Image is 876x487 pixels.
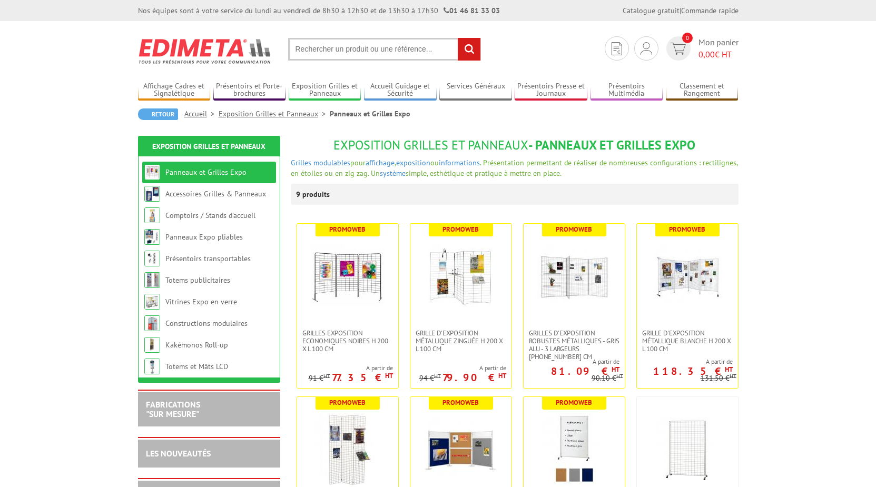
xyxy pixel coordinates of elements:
img: Grille d'exposition économique blanche, fixation murale, paravent ou sur pied [311,413,385,486]
a: Totems et Mâts LCD [165,362,228,371]
b: Promoweb [442,398,479,407]
sup: HT [498,371,506,380]
a: Exposition Grilles et Panneaux [219,109,330,118]
a: Accueil Guidage et Sécurité [364,82,437,99]
a: devis rapide 0 Mon panier 0,00€ HT [664,36,739,61]
img: Constructions modulaires [144,315,160,331]
span: 0 [682,33,693,43]
b: Promoweb [329,225,366,234]
a: Services Généraux [439,82,512,99]
a: Affichage Cadres et Signalétique [138,82,211,99]
p: 90.10 € [592,374,623,382]
a: affichage [366,158,395,167]
p: 81.09 € [551,368,619,374]
p: 94 € [419,374,441,382]
b: Promoweb [556,225,592,234]
img: Panneaux Expo pliables [144,229,160,245]
a: Totems publicitaires [165,275,230,285]
img: Grilles Exposition Economiques Noires H 200 x L 100 cm [311,240,385,313]
span: Grille d'exposition métallique blanche H 200 x L 100 cm [642,329,733,353]
img: Grilles d'exposition robustes métalliques - gris alu - 3 largeurs 70-100-120 cm [537,240,611,313]
img: Edimeta [138,32,272,71]
span: € HT [698,48,739,61]
sup: HT [434,372,441,380]
span: Grilles Exposition Economiques Noires H 200 x L 100 cm [302,329,393,353]
a: Présentoirs Multimédia [590,82,663,99]
a: Kakémonos Roll-up [165,340,228,350]
p: 77.35 € [332,374,393,381]
a: exposition [396,158,430,167]
img: Totems publicitaires [144,272,160,288]
img: Accessoires Grilles & Panneaux [144,186,160,202]
a: Grilles Exposition Economiques Noires H 200 x L 100 cm [297,329,398,353]
div: Nos équipes sont à votre service du lundi au vendredi de 8h30 à 12h30 et de 13h30 à 17h30 [138,5,500,16]
sup: HT [385,371,393,380]
a: modulables [313,158,350,167]
a: FABRICATIONS"Sur Mesure" [146,399,200,419]
p: 79.90 € [442,374,506,381]
b: Promoweb [442,225,479,234]
a: Panneaux et Grilles Expo [165,167,247,177]
a: Grilles d'exposition robustes métalliques - gris alu - 3 largeurs [PHONE_NUMBER] cm [524,329,625,361]
span: Exposition Grilles et Panneaux [333,137,528,153]
img: Grille d'exposition métallique blanche H 200 x L 100 cm [651,240,724,313]
b: Promoweb [669,225,705,234]
a: Accueil [184,109,219,118]
a: LES NOUVEAUTÉS [146,448,211,459]
sup: HT [730,372,736,380]
a: Classement et Rangement [666,82,739,99]
p: 9 produits [296,184,336,205]
h1: - Panneaux et Grilles Expo [291,138,739,152]
a: Grilles [291,158,311,167]
sup: HT [612,365,619,374]
a: Panneaux Expo pliables [165,232,243,242]
a: Retour [138,108,178,120]
img: devis rapide [671,43,686,55]
a: Vitrines Expo en verre [165,297,237,306]
strong: 01 46 81 33 03 [444,6,500,15]
li: Panneaux et Grilles Expo [330,108,410,119]
span: A partir de [524,357,619,366]
span: 0,00 [698,49,715,59]
img: Panneaux et Grilles Expo [144,164,160,180]
input: rechercher [458,38,480,61]
span: Grille d'exposition métallique Zinguée H 200 x L 100 cm [416,329,506,353]
a: Présentoirs et Porte-brochures [213,82,286,99]
a: Commande rapide [681,6,739,15]
p: 91 € [309,374,330,382]
img: devis rapide [641,42,652,55]
p: 118.35 € [653,368,733,374]
b: Promoweb [329,398,366,407]
img: Panneaux Affichage et Ecriture Mobiles - finitions liège punaisable, feutrine gris clair ou bleue... [537,413,611,486]
img: Vitrines Expo en verre [144,294,160,310]
img: Kakémonos Roll-up [144,337,160,353]
span: pour , ou . Présentation permettant de réaliser de nombreuses configurations : rectilignes, en ét... [291,158,737,178]
img: Grille d'exposition métallique Zinguée H 200 x L 100 cm [424,240,498,313]
a: Catalogue gratuit [623,6,680,15]
a: Grille d'exposition métallique blanche H 200 x L 100 cm [637,329,738,353]
a: Exposition Grilles et Panneaux [152,142,265,151]
img: Présentoirs transportables [144,251,160,266]
a: système [380,168,406,178]
span: Mon panier [698,36,739,61]
sup: HT [616,372,623,380]
span: A partir de [419,364,506,372]
a: informations [439,158,480,167]
span: A partir de [309,364,393,372]
img: Panneaux Exposition Grilles mobiles sur roulettes - gris clair [651,413,724,486]
img: devis rapide [612,42,622,55]
a: Comptoirs / Stands d'accueil [165,211,255,220]
a: Présentoirs Presse et Journaux [515,82,587,99]
img: Comptoirs / Stands d'accueil [144,207,160,223]
img: Totems et Mâts LCD [144,359,160,374]
a: Grille d'exposition métallique Zinguée H 200 x L 100 cm [410,329,511,353]
p: 131.50 € [701,374,736,382]
a: Présentoirs transportables [165,254,251,263]
input: Rechercher un produit ou une référence... [288,38,481,61]
sup: HT [323,372,330,380]
a: Exposition Grilles et Panneaux [289,82,361,99]
div: | [623,5,739,16]
a: Constructions modulaires [165,319,248,328]
b: Promoweb [556,398,592,407]
sup: HT [725,365,733,374]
